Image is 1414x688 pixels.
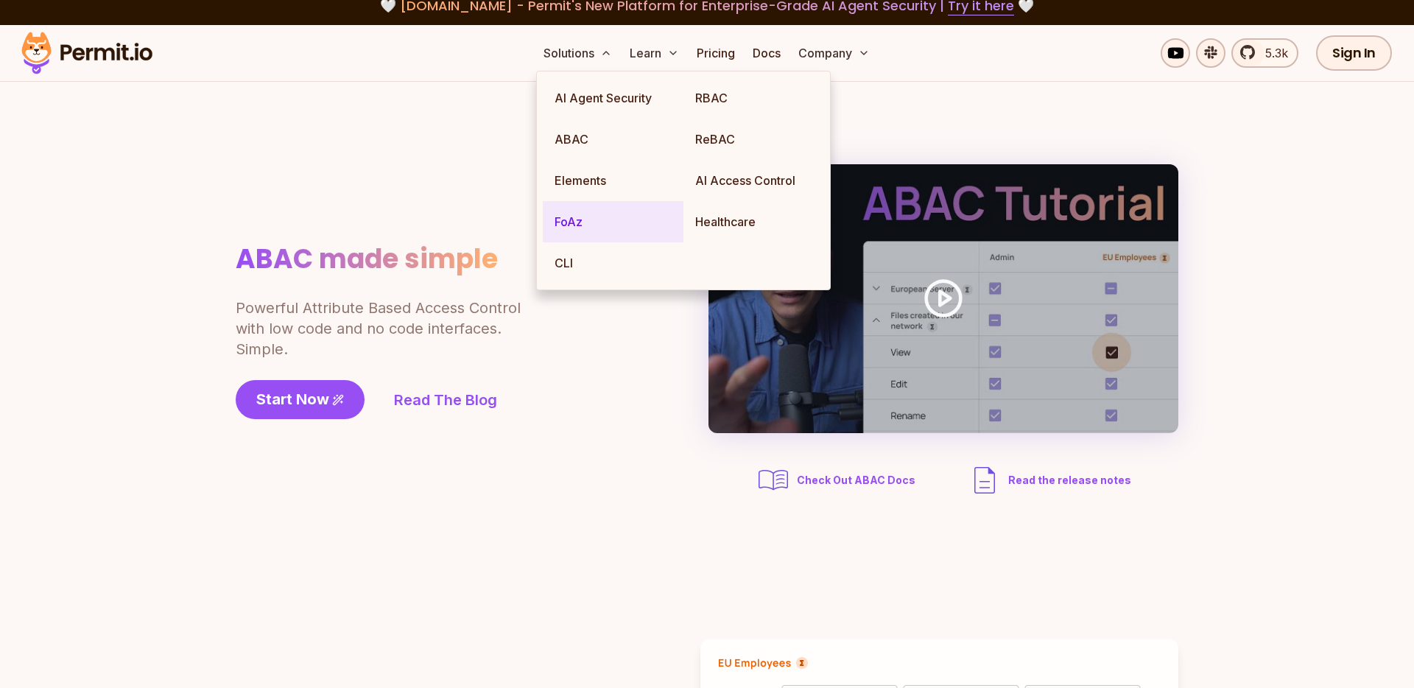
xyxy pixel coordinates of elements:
[394,390,497,410] a: Read The Blog
[683,160,824,201] a: AI Access Control
[543,160,683,201] a: Elements
[236,380,365,419] a: Start Now
[543,201,683,242] a: FoAz
[797,473,915,488] span: Check Out ABAC Docs
[683,77,824,119] a: RBAC
[792,38,876,68] button: Company
[543,119,683,160] a: ABAC
[683,119,824,160] a: ReBAC
[967,463,1131,498] a: Read the release notes
[543,242,683,284] a: CLI
[756,463,791,498] img: abac docs
[256,389,329,410] span: Start Now
[691,38,741,68] a: Pricing
[236,242,498,277] h1: ABAC made simple
[1008,473,1131,488] span: Read the release notes
[1256,44,1288,62] span: 5.3k
[967,463,1002,498] img: description
[1231,38,1298,68] a: 5.3k
[236,298,523,359] p: Powerful Attribute Based Access Control with low code and no code interfaces. Simple.
[683,201,824,242] a: Healthcare
[756,463,920,498] a: Check Out ABAC Docs
[1316,35,1392,71] a: Sign In
[543,77,683,119] a: AI Agent Security
[15,28,159,78] img: Permit logo
[747,38,787,68] a: Docs
[538,38,618,68] button: Solutions
[624,38,685,68] button: Learn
